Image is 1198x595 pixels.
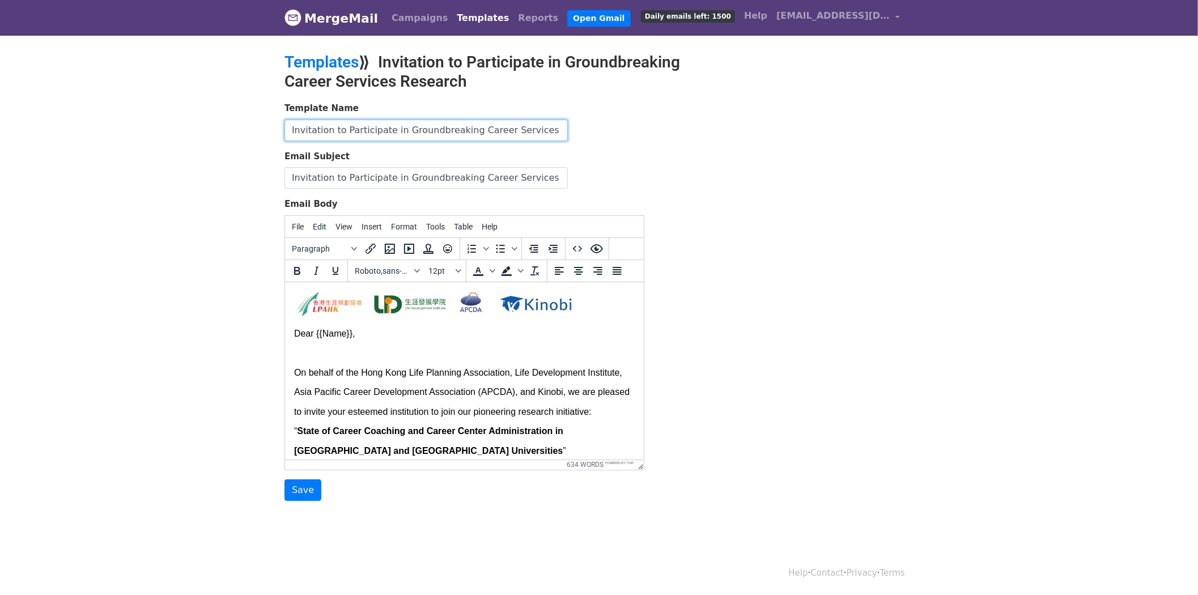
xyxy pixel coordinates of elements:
button: Decrease indent [524,239,543,258]
button: Fonts [350,261,424,280]
button: Align left [550,261,569,280]
label: Email Body [284,198,338,211]
button: Font sizes [424,261,464,280]
span: [EMAIL_ADDRESS][DOMAIN_NAME] [776,9,890,23]
button: Source code [568,239,587,258]
button: Underline [326,261,345,280]
button: Insert/edit image [380,239,400,258]
span: File [292,222,304,231]
button: Insert/edit media [400,239,419,258]
label: Email Subject [284,150,350,163]
button: Align right [588,261,608,280]
h2: ⟫ Invitation to Participate in Groundbreaking Career Services Research [284,53,698,91]
span: Tools [426,222,445,231]
a: [EMAIL_ADDRESS][DOMAIN_NAME] [772,5,904,31]
a: Templates [452,7,513,29]
div: Bullet list [491,239,519,258]
iframe: Rich Text Area. Press ALT-0 for help. [285,282,644,460]
a: Campaigns [387,7,452,29]
input: Save [284,479,321,501]
div: 聊天小工具 [1141,541,1198,595]
span: Daily emails left: 1500 [641,10,735,23]
span: Roboto,sans-serif [355,266,410,275]
a: Daily emails left: 1500 [636,5,740,27]
a: Contact [811,568,844,578]
a: Privacy [847,568,877,578]
button: Emoticons [438,239,457,258]
span: Table [454,222,473,231]
a: Help [789,568,808,578]
button: Bold [287,261,307,280]
label: Template Name [284,102,359,115]
button: Blocks [287,239,361,258]
button: Clear formatting [525,261,545,280]
a: Open Gmail [567,10,630,27]
button: Increase indent [543,239,563,258]
div: Background color [497,261,525,280]
span: Help [482,222,498,231]
span: Paragraph [292,244,347,253]
a: Reports [514,7,563,29]
button: Insert/edit link [361,239,380,258]
div: Text color [469,261,497,280]
button: 634 words [567,461,604,469]
a: MergeMail [284,6,378,30]
div: Resize [634,460,644,470]
a: Templates [284,53,359,71]
button: Align center [569,261,588,280]
span: Edit [313,222,326,231]
a: Powered by Tiny [605,461,634,465]
span: View [335,222,352,231]
span: Format [391,222,417,231]
button: Insert template [419,239,438,258]
a: Terms [880,568,905,578]
span: Insert [362,222,382,231]
div: Numbered list [462,239,491,258]
img: MergeMail logo [284,9,301,26]
a: Help [740,5,772,27]
span: 12pt [428,266,453,275]
button: Justify [608,261,627,280]
button: Preview [587,239,606,258]
button: Italic [307,261,326,280]
iframe: Chat Widget [1141,541,1198,595]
